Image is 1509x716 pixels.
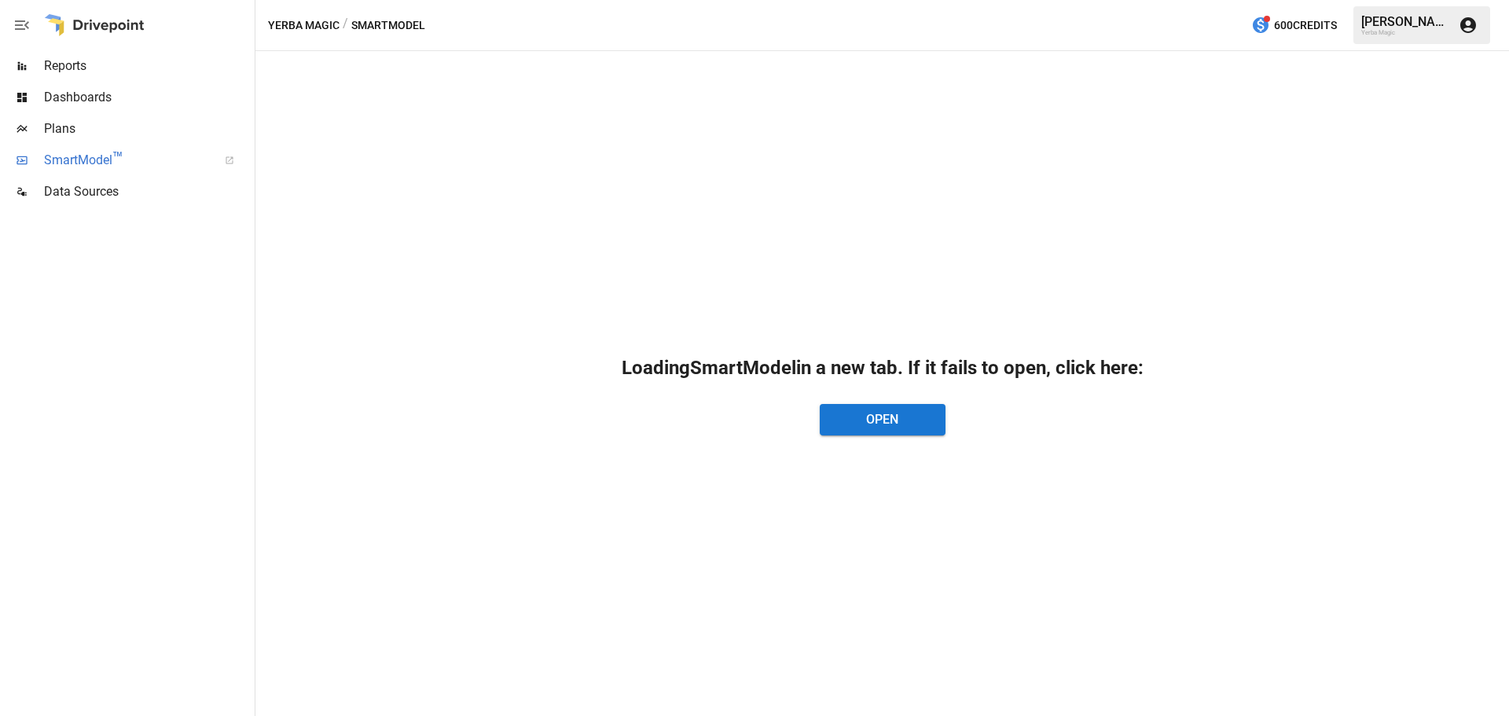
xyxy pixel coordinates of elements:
div: [PERSON_NAME] [1361,14,1449,29]
span: ™ [112,149,123,168]
h2: Loading SmartModel in a new tab. If it fails to open, click here: [622,357,1144,379]
button: 600Credits [1245,11,1343,40]
button: Open [820,404,945,435]
button: Yerba Magic [268,16,340,35]
span: Reports [44,57,251,75]
span: 600 Credits [1274,16,1337,35]
span: SmartModel [44,151,207,170]
div: / [343,16,348,35]
span: Data Sources [44,182,251,201]
span: Dashboards [44,88,251,107]
span: Plans [44,119,251,138]
div: Yerba Magic [1361,29,1449,36]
